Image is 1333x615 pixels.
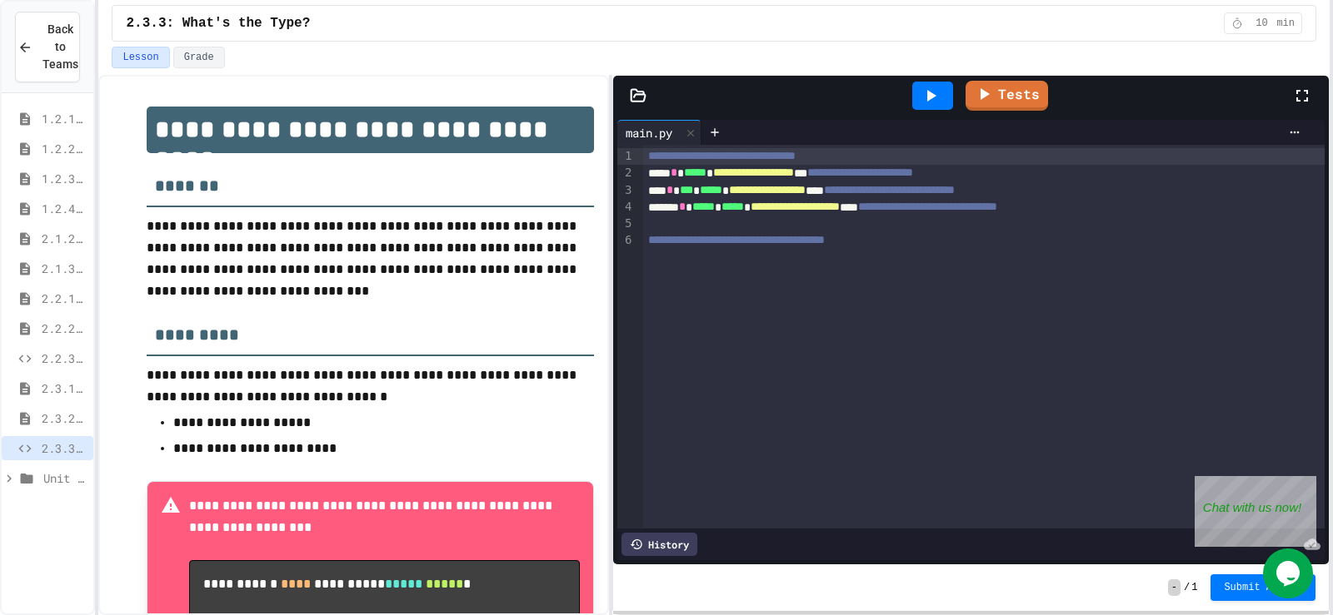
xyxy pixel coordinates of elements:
[617,124,681,141] div: main.py
[42,260,87,277] span: 2.1.3: The JuiceMind IDE
[112,47,169,68] button: Lesson
[1168,579,1181,596] span: -
[1191,581,1197,594] span: 1
[1195,476,1316,547] iframe: chat widget
[42,140,87,157] span: 1.2.2: Learning to Solve Hard Problems
[1211,574,1316,601] button: Submit Answer
[42,320,87,337] span: 2.2.2: Review - Hello, World!
[617,216,634,232] div: 5
[42,290,87,307] span: 2.2.1: Hello, World!
[617,120,701,145] div: main.py
[42,230,87,247] span: 2.1.2: What is Code?
[617,232,634,249] div: 6
[617,182,634,199] div: 3
[42,379,87,397] span: 2.3.1: Variables and Data Types
[966,81,1048,111] a: Tests
[173,47,225,68] button: Grade
[622,533,697,556] div: History
[1248,17,1275,30] span: 10
[617,148,634,165] div: 1
[42,110,87,127] span: 1.2.1: The Growth Mindset
[1276,17,1295,30] span: min
[1184,581,1190,594] span: /
[42,439,87,457] span: 2.3.3: What's the Type?
[617,199,634,216] div: 4
[617,165,634,181] div: 2
[42,170,87,187] span: 1.2.3: Challenge Problem - The Bridge
[42,21,78,73] span: Back to Teams
[1224,581,1302,594] span: Submit Answer
[42,200,87,217] span: 1.2.4: Problem Solving Practice
[43,469,87,487] span: Unit 1: Careers & Professionalism
[42,350,87,367] span: 2.2.3: Your Name and Favorite Movie
[15,12,80,82] button: Back to Teams
[126,13,310,33] span: 2.3.3: What's the Type?
[42,409,87,427] span: 2.3.2: Review - Variables and Data Types
[1263,548,1316,598] iframe: chat widget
